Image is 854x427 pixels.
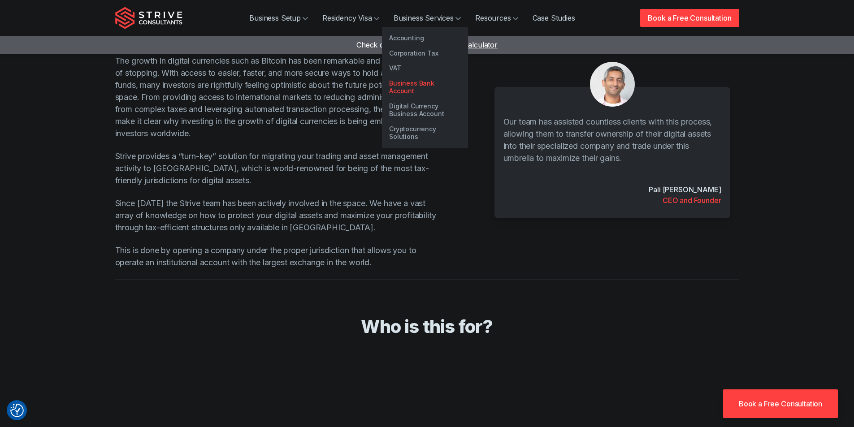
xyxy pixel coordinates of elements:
a: Residency Visa [315,9,386,27]
a: Business Services [386,9,468,27]
a: Check out ourUK vs Dubai Tax Calculator [356,40,498,49]
div: CEO and Founder [663,195,721,206]
p: This is done by opening a company under the proper jurisdiction that allows you to operate an ins... [115,244,446,268]
a: Case Studies [525,9,582,27]
a: Business Setup [242,9,315,27]
span: UK vs Dubai Tax Calculator [405,40,498,49]
a: VAT [382,60,468,76]
a: Corporation Tax [382,46,468,61]
h2: Who is this for? [140,315,714,338]
a: Book a Free Consultation [640,9,739,27]
p: The growth in digital currencies such as Bitcoin has been remarkable and shows no signs of stoppi... [115,55,446,139]
img: Strive Consultants [115,7,182,29]
button: Consent Preferences [10,404,24,417]
img: Revisit consent button [10,404,24,417]
p: Our team has assisted countless clients with this process, allowing them to transfer ownership of... [503,116,721,164]
a: Resources [468,9,525,27]
a: Book a Free Consultation [723,389,838,418]
p: Strive provides a “turn-key” solution for migrating your trading and asset management activity to... [115,150,446,186]
img: Pali Banwait, CEO, Strive Consultants, Dubai, UAE [590,62,635,107]
a: Accounting [382,30,468,46]
a: Business Bank Account [382,76,468,99]
cite: Pali [PERSON_NAME] [649,184,721,195]
p: Since [DATE] the Strive team has been actively involved in the space. We have a vast array of kno... [115,197,446,233]
a: Digital Currency Business Account [382,99,468,121]
a: Cryptocurrency Solutions [382,121,468,144]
